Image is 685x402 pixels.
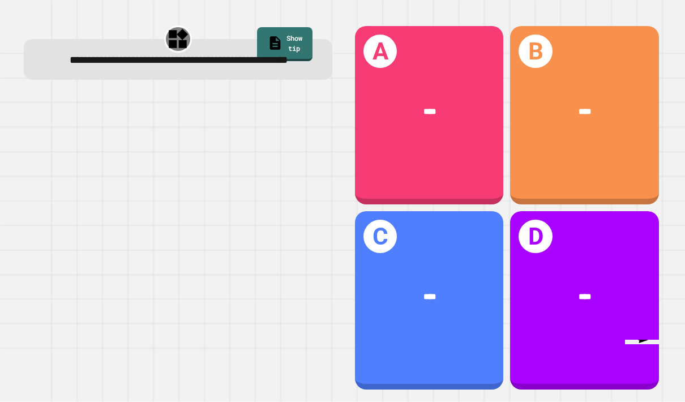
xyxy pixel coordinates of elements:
h1: A [363,35,397,68]
h1: D [519,220,552,253]
h1: B [519,35,552,68]
h1: C [363,220,397,253]
iframe: chat widget [620,340,675,392]
a: Show tip [257,27,312,61]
